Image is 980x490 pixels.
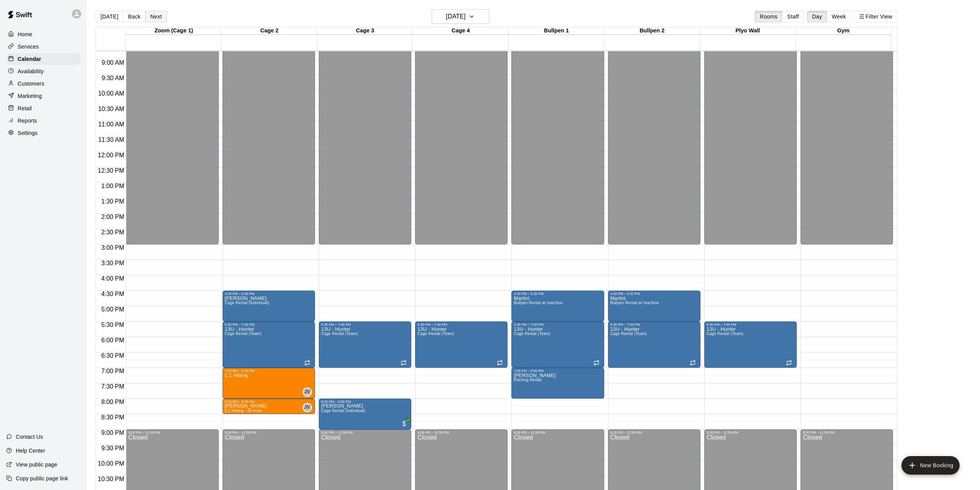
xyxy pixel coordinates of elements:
[6,115,80,126] a: Reports
[99,322,126,328] span: 5:30 PM
[99,368,126,374] span: 7:00 PM
[6,103,80,114] a: Retail
[514,332,550,336] span: Cage Rental (Team)
[707,431,794,434] div: 9:00 PM – 11:59 PM
[321,409,365,413] span: Cage Rental (Individual)
[610,323,698,327] div: 5:30 PM – 7:00 PM
[707,332,743,336] span: Cage Rental (Team)
[786,360,792,366] span: Recurring event
[319,399,411,429] div: 8:00 PM – 9:00 PM: Paul Smith
[305,388,310,396] span: JV
[18,92,42,100] p: Marketing
[317,27,413,35] div: Cage 3
[99,429,126,436] span: 9:00 PM
[18,67,44,75] p: Availability
[514,292,601,296] div: 4:30 PM – 5:30 PM
[223,322,315,368] div: 5:30 PM – 7:00 PM: 13U - Hunter
[610,301,659,305] span: Bullpen Rental w/ machine
[96,136,126,143] span: 11:30 AM
[610,332,647,336] span: Cage Rental (Team)
[99,291,126,297] span: 4:30 PM
[807,11,827,22] button: Day
[99,198,126,205] span: 1:30 PM
[6,66,80,77] div: Availability
[96,121,126,128] span: 11:00 AM
[514,431,601,434] div: 9:00 PM – 11:59 PM
[221,27,317,35] div: Cage 2
[417,431,505,434] div: 9:00 PM – 11:59 PM
[18,129,38,137] p: Settings
[514,369,601,373] div: 7:00 PM – 8:00 PM
[223,368,315,399] div: 7:00 PM – 8:00 PM: 1:1 Hitting
[321,431,409,434] div: 9:00 PM – 11:59 PM
[497,360,503,366] span: Recurring event
[6,90,80,102] a: Marketing
[126,27,221,35] div: Zoom (Cage 1)
[18,117,37,125] p: Reports
[96,106,126,112] span: 10:30 AM
[225,431,313,434] div: 9:00 PM – 11:59 PM
[99,414,126,421] span: 8:30 PM
[303,387,312,397] div: Jenny Vickery
[18,80,44,88] p: Customers
[306,403,312,412] span: Jenny Vickery
[400,420,408,428] span: All customers have paid
[509,27,604,35] div: Bullpen 1
[99,214,126,220] span: 2:00 PM
[99,260,126,266] span: 3:30 PM
[511,322,604,368] div: 5:30 PM – 7:00 PM: 13U - Hunter
[700,27,795,35] div: Plyo Wall
[593,360,600,366] span: Recurring event
[16,461,57,468] p: View public page
[321,323,409,327] div: 5:30 PM – 7:00 PM
[6,78,80,89] a: Customers
[610,292,698,296] div: 4:30 PM – 5:30 PM
[99,244,126,251] span: 3:00 PM
[704,322,797,368] div: 5:30 PM – 7:00 PM: 13U - Hunter
[417,332,454,336] span: Cage Rental (Team)
[413,27,508,35] div: Cage 4
[99,183,126,189] span: 1:00 PM
[96,460,126,467] span: 10:00 PM
[782,11,804,22] button: Staff
[827,11,851,22] button: Week
[514,378,541,382] span: Pitching Rental
[304,360,310,366] span: Recurring event
[96,152,126,158] span: 12:00 PM
[901,456,960,475] button: add
[16,433,43,441] p: Contact Us
[99,352,126,359] span: 6:30 PM
[99,383,126,390] span: 7:30 PM
[321,332,358,336] span: Cage Rental (Team)
[6,29,80,40] div: Home
[16,447,45,455] p: Help Center
[321,400,409,404] div: 8:00 PM – 9:00 PM
[225,332,261,336] span: Cage Rental (Team)
[225,292,313,296] div: 4:30 PM – 5:30 PM
[225,369,313,373] div: 7:00 PM – 8:00 PM
[6,53,80,65] a: Calendar
[306,387,312,397] span: Jenny Vickery
[6,41,80,52] a: Services
[100,75,126,81] span: 9:30 AM
[18,55,41,63] p: Calendar
[225,400,313,404] div: 8:00 PM – 8:30 PM
[511,368,604,399] div: 7:00 PM – 8:00 PM: Seth Lesson
[145,11,167,22] button: Next
[610,431,698,434] div: 9:00 PM – 11:59 PM
[99,445,126,451] span: 9:30 PM
[96,476,126,482] span: 10:30 PM
[223,399,315,414] div: 8:00 PM – 8:30 PM: Jenny vickery
[796,27,891,35] div: Gym
[99,337,126,344] span: 6:00 PM
[18,30,32,38] p: Home
[99,275,126,282] span: 4:00 PM
[128,431,216,434] div: 9:00 PM – 11:59 PM
[96,90,126,97] span: 10:00 AM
